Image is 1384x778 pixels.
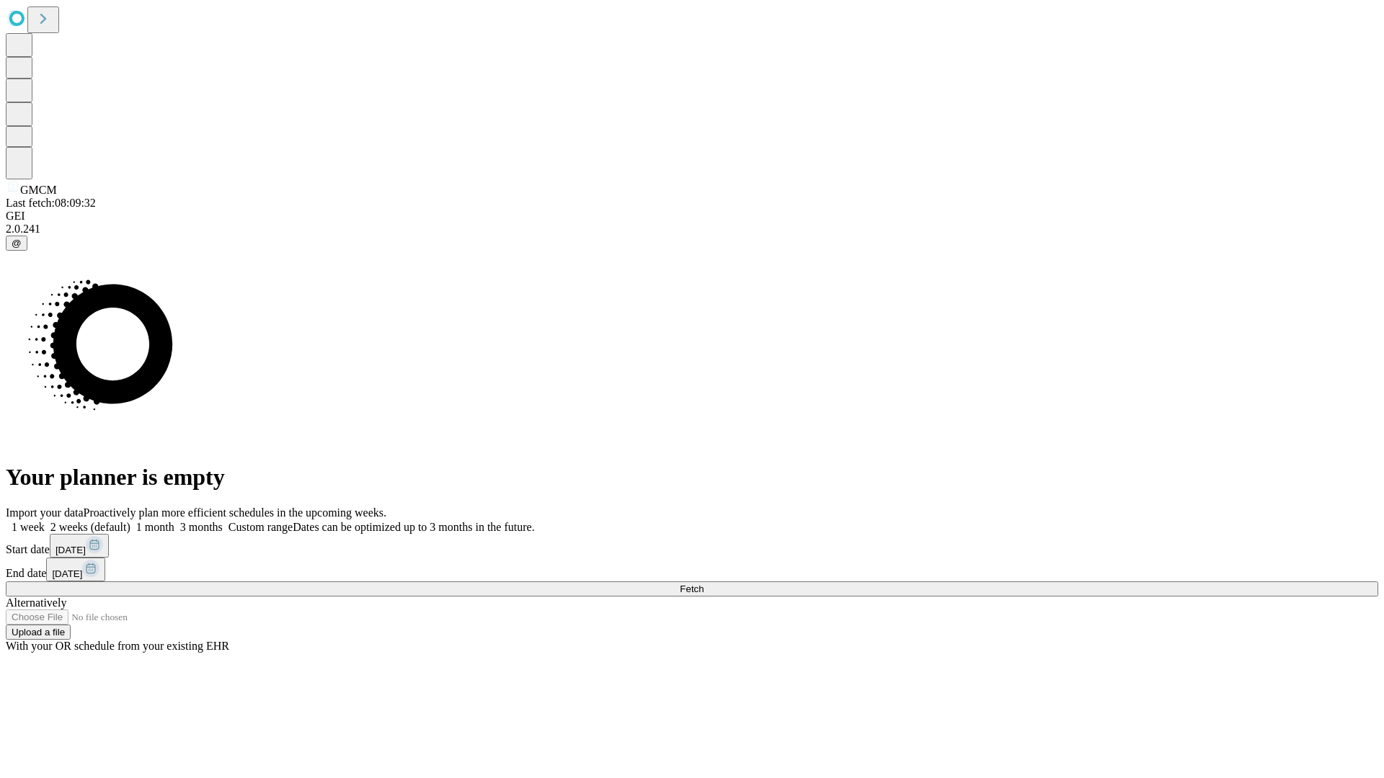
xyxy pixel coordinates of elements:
[6,534,1378,558] div: Start date
[229,521,293,533] span: Custom range
[12,521,45,533] span: 1 week
[12,238,22,249] span: @
[6,197,96,209] span: Last fetch: 08:09:32
[52,568,82,579] span: [DATE]
[50,534,109,558] button: [DATE]
[680,583,704,594] span: Fetch
[84,506,386,519] span: Proactively plan more efficient schedules in the upcoming weeks.
[6,223,1378,236] div: 2.0.241
[293,521,534,533] span: Dates can be optimized up to 3 months in the future.
[20,184,57,196] span: GMCM
[50,521,130,533] span: 2 weeks (default)
[6,581,1378,596] button: Fetch
[56,545,86,555] span: [DATE]
[180,521,223,533] span: 3 months
[6,625,71,640] button: Upload a file
[6,506,84,519] span: Import your data
[46,558,105,581] button: [DATE]
[6,210,1378,223] div: GEI
[6,596,66,609] span: Alternatively
[6,640,229,652] span: With your OR schedule from your existing EHR
[6,558,1378,581] div: End date
[6,236,27,251] button: @
[6,464,1378,491] h1: Your planner is empty
[136,521,174,533] span: 1 month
